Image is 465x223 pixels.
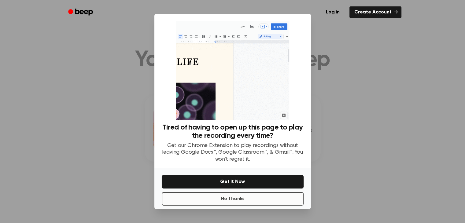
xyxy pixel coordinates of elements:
[162,192,304,206] button: No Thanks
[162,175,304,188] button: Get It Now
[349,6,401,18] a: Create Account
[176,21,289,120] img: Beep extension in action
[162,123,304,140] h3: Tired of having to open up this page to play the recording every time?
[64,6,98,18] a: Beep
[162,142,304,163] p: Get our Chrome Extension to play recordings without leaving Google Docs™, Google Classroom™, & Gm...
[320,5,346,19] a: Log in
